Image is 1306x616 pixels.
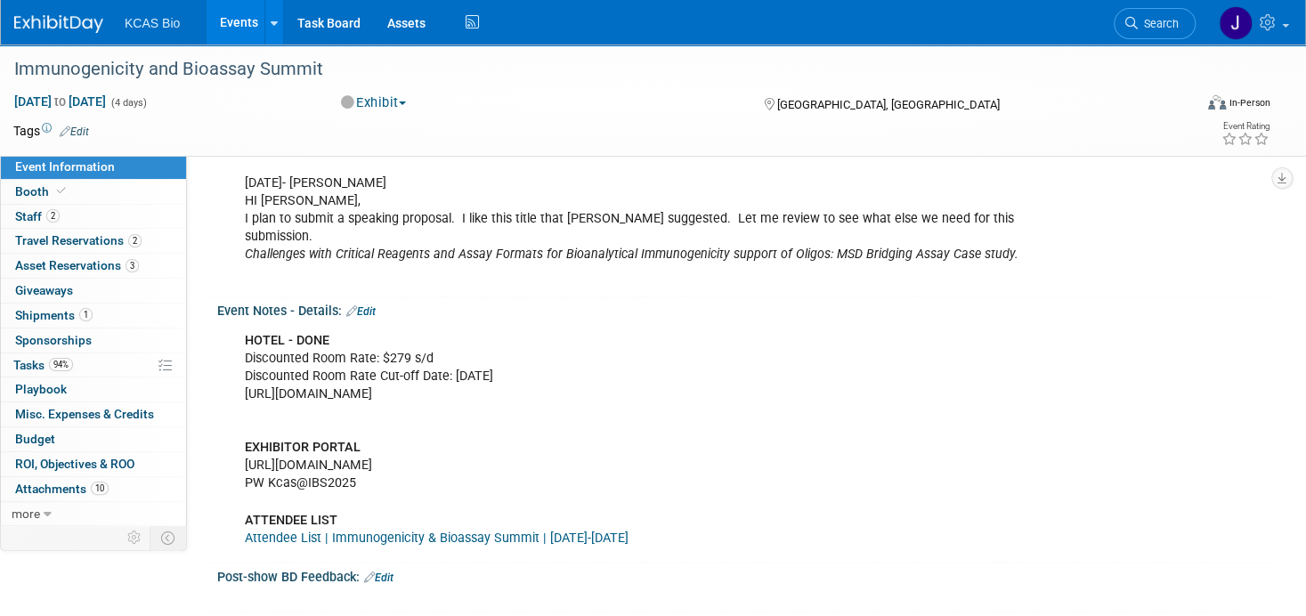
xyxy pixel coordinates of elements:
div: Event Format [1083,93,1270,119]
a: Booth [1,180,186,204]
a: more [1,502,186,526]
span: [DATE] [DATE] [13,93,107,109]
a: Playbook [1,377,186,401]
a: Attachments10 [1,477,186,501]
div: Event Rating [1221,122,1269,131]
div: Discounted Room Rate: $279 s/d Discounted Room Rate Cut-off Date: [DATE] [URL][DOMAIN_NAME] [URL]... [232,323,1067,555]
img: ExhibitDay [14,15,103,33]
b: HOTEL - DONE [245,333,329,348]
a: Edit [346,305,376,318]
span: (4 days) [110,97,147,109]
td: Toggle Event Tabs [150,526,187,549]
span: 94% [49,358,73,371]
div: In-Person [1229,96,1270,109]
span: Budget [15,432,55,446]
span: KCAS Bio [125,16,180,30]
span: Giveaways [15,283,73,297]
div: Immunogenicity and Bioassay Summit [8,53,1164,85]
div: Post-show BD Feedback: [217,563,1270,586]
a: Giveaways [1,279,186,303]
a: Sponsorships [1,328,186,353]
td: Personalize Event Tab Strip [119,526,150,549]
span: Sponsorships [15,333,92,347]
td: Tags [13,122,89,140]
span: to [52,94,69,109]
div: Event Notes - Details: [217,297,1270,320]
a: Staff2 [1,205,186,229]
span: Misc. Expenses & Credits [15,407,154,421]
span: Attachments [15,482,109,496]
a: Edit [364,571,393,583]
img: Jocelyn King [1219,6,1253,40]
a: Event Information [1,155,186,179]
a: Tasks94% [1,353,186,377]
span: 3 [126,259,139,272]
a: Shipments1 [1,304,186,328]
a: Search [1114,8,1196,39]
span: more [12,507,40,521]
a: Edit [60,126,89,138]
span: Tasks [13,358,73,372]
span: Event Information [15,159,115,174]
img: Format-Inperson.png [1208,95,1226,109]
span: Playbook [15,382,67,396]
a: Attendee List | Immunogenicity & Bioassay Summit | [DATE]-[DATE] [245,530,629,545]
b: EXHIBITOR PORTAL [245,440,361,455]
span: Shipments [15,308,93,322]
span: Staff [15,209,60,223]
span: 10 [91,482,109,495]
span: Booth [15,184,69,199]
span: [GEOGRAPHIC_DATA], [GEOGRAPHIC_DATA] [777,98,1000,111]
b: ATTENDEE LIST [245,512,337,527]
a: Budget [1,427,186,451]
span: Asset Reservations [15,258,139,272]
span: 2 [128,234,142,247]
span: Search [1138,17,1179,30]
span: 2 [46,209,60,223]
i: Challenges with Critical Reagents and Assay Formats for Bioanalytical Immunogenicity support of O... [245,247,1018,262]
i: Booth reservation complete [57,186,66,196]
span: 1 [79,308,93,321]
a: Asset Reservations3 [1,254,186,278]
a: ROI, Objectives & ROO [1,452,186,476]
a: Misc. Expenses & Credits [1,402,186,426]
span: ROI, Objectives & ROO [15,457,134,471]
span: Travel Reservations [15,233,142,247]
a: Travel Reservations2 [1,229,186,253]
button: Exhibit [335,93,413,112]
